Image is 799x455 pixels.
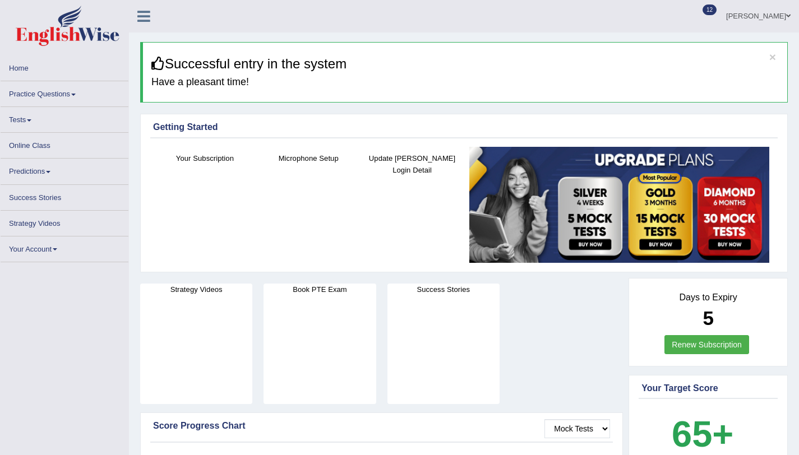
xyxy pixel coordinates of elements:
[1,211,128,233] a: Strategy Videos
[151,77,779,88] h4: Have a pleasant time!
[1,236,128,258] a: Your Account
[262,152,355,164] h4: Microphone Setup
[703,4,717,15] span: 12
[387,284,500,295] h4: Success Stories
[151,57,779,71] h3: Successful entry in the system
[153,419,610,433] div: Score Progress Chart
[1,185,128,207] a: Success Stories
[1,107,128,129] a: Tests
[1,133,128,155] a: Online Class
[153,120,775,134] div: Getting Started
[264,284,376,295] h4: Book PTE Exam
[703,307,713,329] b: 5
[664,335,749,354] a: Renew Subscription
[366,152,459,176] h4: Update [PERSON_NAME] Login Detail
[769,51,776,63] button: ×
[1,81,128,103] a: Practice Questions
[641,292,775,303] h4: Days to Expiry
[1,159,128,180] a: Predictions
[1,55,128,77] a: Home
[672,414,733,454] b: 65+
[641,382,775,395] div: Your Target Score
[469,147,769,263] img: small5.jpg
[159,152,251,164] h4: Your Subscription
[140,284,252,295] h4: Strategy Videos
